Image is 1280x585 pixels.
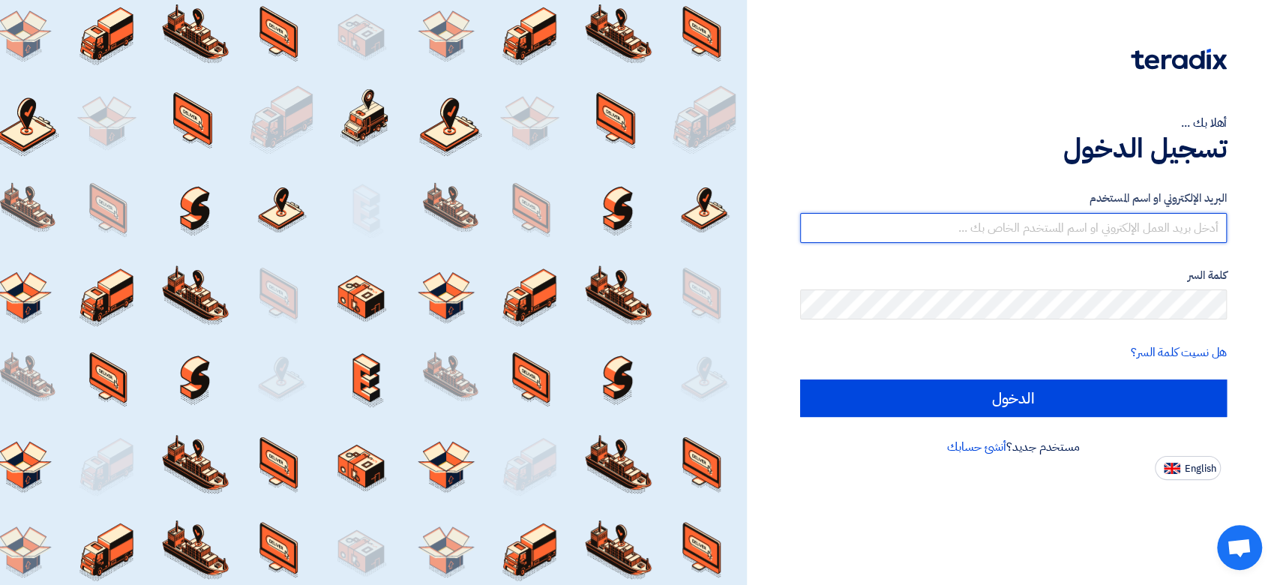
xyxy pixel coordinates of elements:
[947,438,1006,456] a: أنشئ حسابك
[800,213,1227,243] input: أدخل بريد العمل الإلكتروني او اسم المستخدم الخاص بك ...
[800,114,1227,132] div: أهلا بك ...
[1185,463,1216,474] span: English
[800,267,1227,284] label: كلمة السر
[1217,525,1262,570] a: Open chat
[1164,463,1180,474] img: en-US.png
[800,132,1227,165] h1: تسجيل الدخول
[800,379,1227,417] input: الدخول
[1155,456,1221,480] button: English
[800,438,1227,456] div: مستخدم جديد؟
[800,190,1227,207] label: البريد الإلكتروني او اسم المستخدم
[1131,49,1227,70] img: Teradix logo
[1131,343,1227,361] a: هل نسيت كلمة السر؟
